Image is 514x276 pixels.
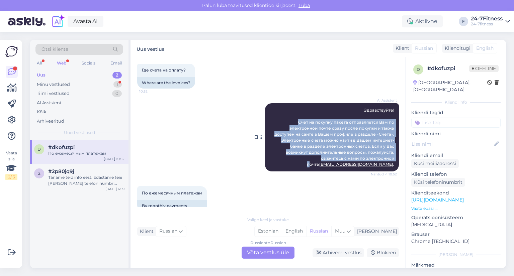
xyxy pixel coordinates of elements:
[411,178,465,187] div: Küsi telefoninumbrit
[372,98,397,103] span: AI Assistent
[48,168,74,174] span: #2p80jq9j
[354,228,397,235] div: [PERSON_NAME]
[442,45,470,52] div: Klienditugi
[242,247,294,259] div: Võta vestlus üle
[37,72,46,79] div: Uus
[411,118,501,128] input: Lisa tag
[255,226,282,236] div: Estonian
[411,189,501,196] p: Klienditeekond
[411,221,501,228] p: [MEDICAL_DATA]
[37,100,62,106] div: AI Assistent
[56,59,68,67] div: Web
[459,17,468,26] div: F
[471,16,510,27] a: 24-7Fitness24-7fitness
[471,21,503,27] div: 24-7fitness
[5,45,18,58] img: Askly Logo
[64,130,95,136] span: Uued vestlused
[37,118,64,125] div: Arhiveeritud
[37,90,70,97] div: Tiimi vestlused
[137,200,207,212] div: By monthly payments
[37,109,47,115] div: Kõik
[159,228,177,235] span: Russian
[112,72,122,79] div: 2
[137,228,154,235] div: Klient
[38,171,40,176] span: 2
[313,248,364,257] div: Arhiveeri vestlus
[112,90,122,97] div: 0
[137,44,164,53] label: Uus vestlus
[80,59,97,67] div: Socials
[51,14,65,28] img: explore-ai
[411,99,501,105] div: Kliendi info
[37,147,41,152] span: d
[411,152,501,159] p: Kliendi email
[411,130,501,137] p: Kliendi nimi
[35,59,43,67] div: All
[417,67,420,72] span: d
[5,174,17,180] div: 2 / 3
[48,174,124,186] div: Täname teid info eest. Edastame teie [PERSON_NAME] telefoninumbri kolleegile, kes saab teie sisen...
[335,228,345,234] span: Muu
[296,2,312,8] span: Luba
[5,150,17,180] div: Vaata siia
[469,65,499,72] span: Offline
[411,205,501,212] p: Vaata edasi ...
[282,226,306,236] div: English
[427,64,469,73] div: # dkofuzpi
[415,45,433,52] span: Russian
[68,16,103,27] a: Avasta AI
[250,240,286,246] div: Russian to Russian
[105,186,124,191] div: [DATE] 6:59
[411,252,501,258] div: [PERSON_NAME]
[371,172,397,177] span: Nähtud ✓ 10:52
[367,248,399,257] div: Blokeeri
[402,15,443,27] div: Aktiivne
[411,171,501,178] p: Kliendi telefon
[142,190,202,195] span: По ежемесячным платежам
[413,79,487,93] div: [GEOGRAPHIC_DATA], [GEOGRAPHIC_DATA]
[411,159,459,168] div: Küsi meiliaadressi
[476,45,494,52] span: English
[104,156,124,161] div: [DATE] 10:52
[411,109,501,116] p: Kliendi tag'id
[113,81,122,88] div: 1
[412,140,493,148] input: Lisa nimi
[411,262,501,269] p: Märkmed
[48,150,124,156] div: По ежемесячным платежам
[41,46,68,53] span: Otsi kliente
[319,162,393,167] a: [EMAIL_ADDRESS][DOMAIN_NAME]
[411,214,501,221] p: Operatsioonisüsteem
[137,217,399,223] div: Valige keel ja vastake
[306,226,331,236] div: Russian
[137,77,195,89] div: Where are the invoices?
[393,45,409,52] div: Klient
[142,67,186,73] span: Где счета на оплату?
[48,144,75,150] span: #dkofuzpi
[37,81,70,88] div: Minu vestlused
[411,197,464,203] a: [URL][DOMAIN_NAME]
[139,89,164,94] span: 10:52
[109,59,123,67] div: Email
[411,231,501,238] p: Brauser
[471,16,503,21] div: 24-7Fitness
[411,238,501,245] p: Chrome [TECHNICAL_ID]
